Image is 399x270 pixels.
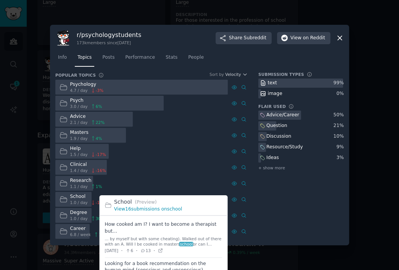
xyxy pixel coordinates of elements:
span: + show more [258,165,285,170]
a: Stats [163,51,180,67]
span: 1.1 / day [70,184,88,189]
a: View16submissions onschool [114,206,182,212]
span: (Preview) [135,199,156,205]
span: 1.4 / day [70,168,88,173]
button: Viewon Reddit [277,32,330,44]
div: 50 % [333,112,344,119]
a: Performance [122,51,158,67]
h3: Flair Used [258,104,286,109]
div: Discussion [266,133,291,140]
button: Velocity [225,72,248,77]
div: Ideas [266,154,279,161]
a: Info [55,51,69,67]
div: 99 % [333,80,344,87]
div: Help [70,145,106,152]
div: 21 % [333,122,344,129]
span: 1.9 / day [70,136,88,141]
div: Research [70,177,102,184]
span: · [136,247,137,255]
div: text [268,80,277,87]
span: · [153,247,155,255]
span: People [188,54,204,61]
span: Stats [166,54,177,61]
div: ... by myself but with some cheating). Walked out of there with an A. Will I be cooked in masters... [105,236,222,247]
span: 6 % [96,104,102,109]
span: 1.5 / day [70,152,88,157]
div: Question [266,122,287,129]
h3: Submission Types [258,72,304,77]
div: Career [70,225,108,232]
span: 2.1 / day [70,120,88,125]
span: 6.8 / week [70,232,91,237]
span: Share [229,35,266,42]
h3: Popular Topics [55,72,96,78]
span: -16 % [96,168,106,173]
a: People [185,51,206,67]
span: 1 % [96,184,102,189]
span: 13 [140,248,151,253]
span: Performance [125,54,155,61]
span: -17 % [96,152,106,157]
div: 3 % [336,154,344,161]
a: Posts [100,51,117,67]
span: Velocity [225,72,241,77]
span: 1.0 / day [70,200,88,205]
div: 9 % [336,144,344,151]
a: Topics [75,51,94,67]
div: Psychology [70,81,104,88]
div: Advice/Career [266,112,299,119]
div: 173k members since [DATE] [77,40,141,45]
span: 30 % [96,216,105,221]
img: psychologystudents [55,30,71,46]
button: ShareSubreddit [216,32,272,44]
span: school [179,242,193,246]
span: 4.7 / day [70,88,88,93]
div: Degree [70,209,105,216]
h3: r/ psychologystudents [77,31,141,39]
h2: School [114,198,222,206]
span: -3 % [96,88,103,93]
span: View [290,35,325,42]
div: Advice [70,113,105,120]
span: Info [58,54,67,61]
span: [DATE] [105,248,119,253]
div: Masters [70,129,102,136]
span: 22 % [96,120,105,125]
div: 0 % [336,90,344,97]
span: 1.0 / day [70,216,88,221]
div: Clinical [70,161,106,168]
div: School [70,193,106,200]
span: · [121,247,122,255]
div: Sort by [209,72,224,77]
span: Topics [77,54,92,61]
span: on Reddit [303,35,325,42]
span: 3.0 / day [70,104,88,109]
div: 10 % [333,133,344,140]
div: image [268,90,282,97]
div: Psych [70,97,102,104]
span: 4 % [96,136,102,141]
span: Subreddit [244,35,266,42]
span: Posts [102,54,114,61]
span: 6 [125,248,133,253]
div: Resource/Study [266,144,303,151]
span: -14 % [96,200,106,205]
